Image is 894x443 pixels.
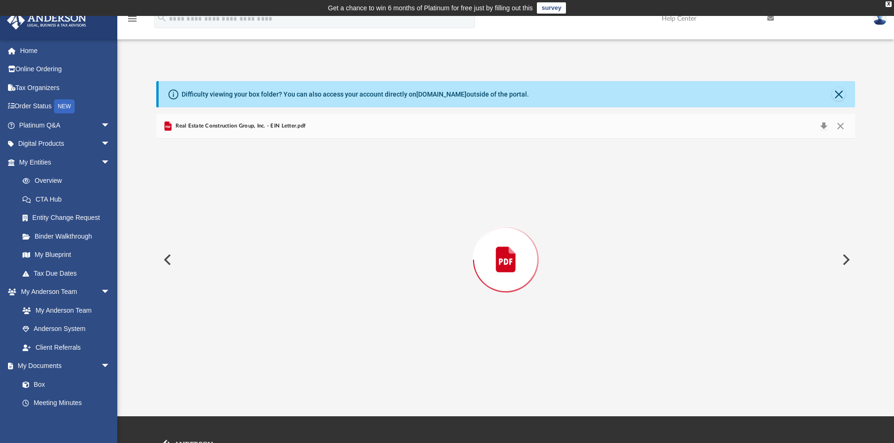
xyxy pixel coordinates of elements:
span: arrow_drop_down [101,116,120,135]
span: arrow_drop_down [101,135,120,154]
a: survey [537,2,566,14]
i: menu [127,13,138,24]
a: Tax Organizers [7,78,124,97]
a: Overview [13,172,124,190]
a: Home [7,41,124,60]
button: Close [832,88,845,101]
a: CTA Hub [13,190,124,209]
img: User Pic [873,12,887,25]
a: Digital Productsarrow_drop_down [7,135,124,153]
a: Anderson System [13,320,120,338]
div: Difficulty viewing your box folder? You can also access your account directly on outside of the p... [182,90,529,99]
a: Box [13,375,115,394]
div: Preview [156,114,856,381]
a: Client Referrals [13,338,120,357]
a: Entity Change Request [13,209,124,227]
div: Get a chance to win 6 months of Platinum for free just by filling out this [328,2,533,14]
span: arrow_drop_down [101,283,120,302]
button: Download [815,120,832,133]
a: Tax Due Dates [13,264,124,283]
span: Real Estate Construction Group, Inc. - EIN Letter.pdf [174,122,306,130]
a: menu [127,18,138,24]
a: Meeting Minutes [13,394,120,413]
button: Close [832,120,849,133]
i: search [157,13,167,23]
a: My Blueprint [13,246,120,264]
img: Anderson Advisors Platinum Portal [4,11,89,30]
a: [DOMAIN_NAME] [416,90,466,98]
a: My Entitiesarrow_drop_down [7,153,124,172]
span: arrow_drop_down [101,357,120,376]
a: My Anderson Team [13,301,115,320]
a: Online Ordering [7,60,124,79]
span: arrow_drop_down [101,153,120,172]
div: NEW [54,99,75,113]
button: Next File [835,247,856,273]
a: My Anderson Teamarrow_drop_down [7,283,120,301]
button: Previous File [156,247,177,273]
a: Platinum Q&Aarrow_drop_down [7,116,124,135]
a: Order StatusNEW [7,97,124,116]
a: My Documentsarrow_drop_down [7,357,120,375]
a: Binder Walkthrough [13,227,124,246]
div: close [886,1,892,7]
